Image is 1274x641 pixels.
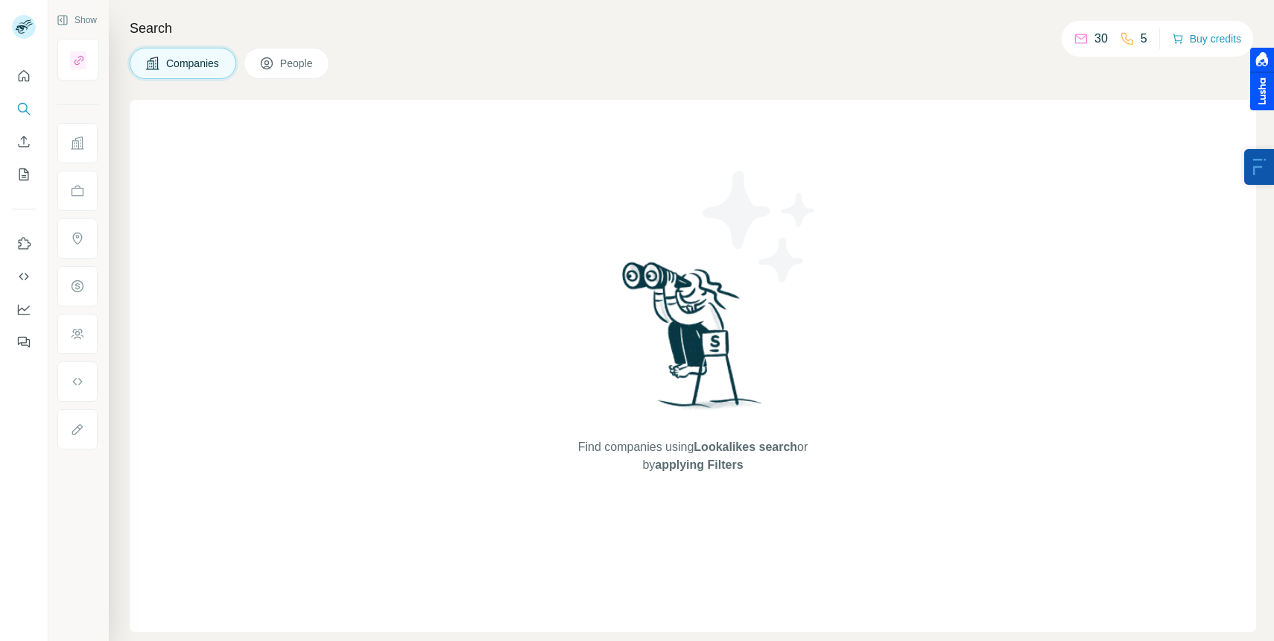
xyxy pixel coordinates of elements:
[12,63,36,89] button: Quick start
[12,296,36,323] button: Dashboard
[12,230,36,257] button: Use Surfe on LinkedIn
[1094,30,1108,48] p: 30
[12,329,36,356] button: Feedback
[12,263,36,290] button: Use Surfe API
[12,128,36,155] button: Enrich CSV
[280,56,314,71] span: People
[12,95,36,122] button: Search
[130,18,1256,39] h4: Search
[574,438,812,474] span: Find companies using or by
[166,56,221,71] span: Companies
[1141,30,1147,48] p: 5
[615,258,770,424] img: Surfe Illustration - Woman searching with binoculars
[655,458,743,471] span: applying Filters
[1172,28,1241,49] button: Buy credits
[46,9,107,31] button: Show
[12,161,36,188] button: My lists
[693,160,827,294] img: Surfe Illustration - Stars
[694,441,797,453] span: Lookalikes search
